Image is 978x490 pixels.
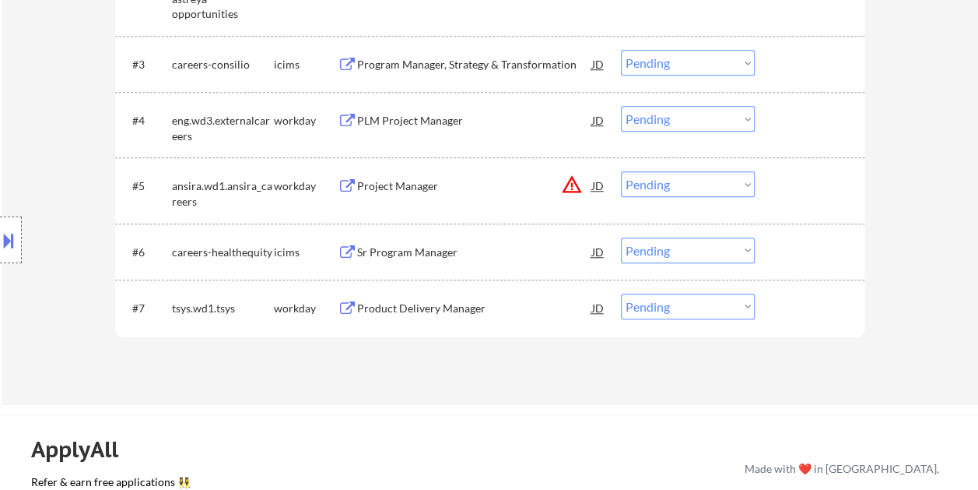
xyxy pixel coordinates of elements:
[591,50,606,78] div: JD
[274,57,338,72] div: icims
[591,238,606,266] div: JD
[357,57,592,72] div: Program Manager, Strategy & Transformation
[561,174,583,196] button: warning_amber
[274,245,338,260] div: icims
[591,106,606,134] div: JD
[591,171,606,199] div: JD
[274,301,338,316] div: workday
[357,178,592,194] div: Project Manager
[31,436,136,463] div: ApplyAll
[357,301,592,316] div: Product Delivery Manager
[357,245,592,260] div: Sr Program Manager
[172,57,274,72] div: careers-consilio
[591,294,606,322] div: JD
[274,178,338,194] div: workday
[132,57,159,72] div: #3
[274,113,338,129] div: workday
[357,113,592,129] div: PLM Project Manager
